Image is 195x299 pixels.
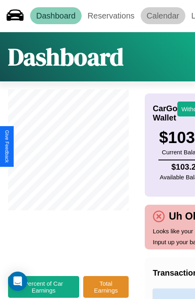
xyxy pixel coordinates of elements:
div: Give Feedback [4,130,10,163]
a: Reservations [82,7,141,24]
h4: CarGo Wallet [153,104,177,123]
div: Open Intercom Messenger [8,272,27,291]
a: Dashboard [30,7,82,24]
button: Total Earnings [83,276,129,298]
h1: Dashboard [8,40,123,73]
a: Calendar [141,7,185,24]
button: Percent of Car Earnings [8,276,79,298]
